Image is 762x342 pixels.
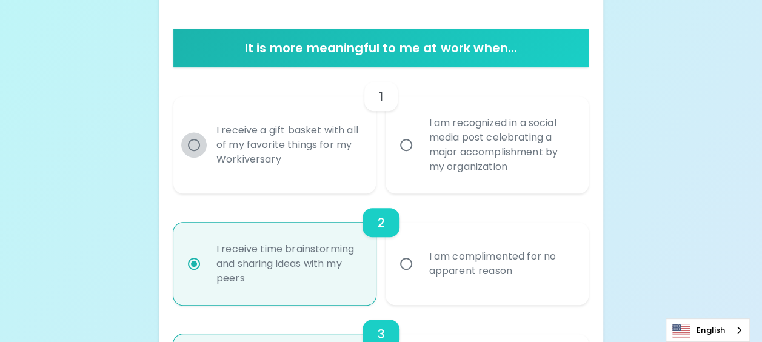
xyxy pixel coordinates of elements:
h6: 1 [379,87,383,106]
div: choice-group-check [173,67,589,193]
div: choice-group-check [173,193,589,305]
aside: Language selected: English [666,318,750,342]
div: I receive a gift basket with all of my favorite things for my Workiversary [207,109,370,181]
h6: 2 [377,213,384,232]
div: I receive time brainstorming and sharing ideas with my peers [207,227,370,300]
a: English [666,319,749,341]
div: I am complimented for no apparent reason [419,235,582,293]
div: I am recognized in a social media post celebrating a major accomplishment by my organization [419,101,582,189]
h6: It is more meaningful to me at work when... [178,38,584,58]
div: Language [666,318,750,342]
